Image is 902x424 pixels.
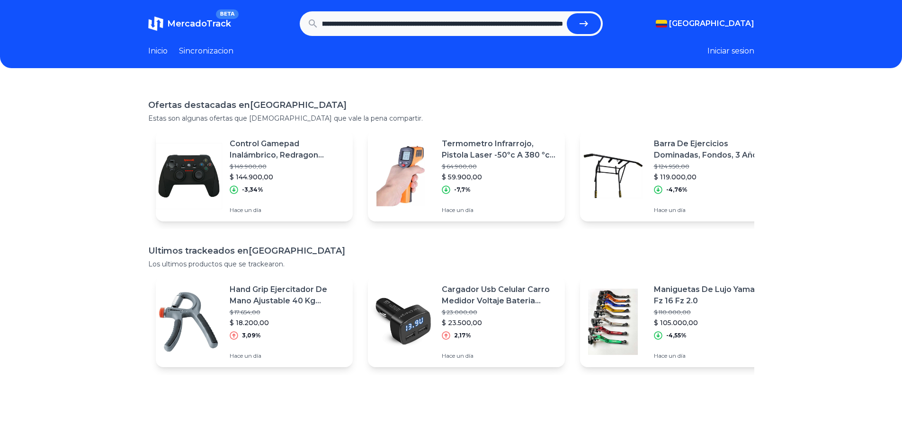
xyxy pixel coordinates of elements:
[442,284,557,307] p: Cargador Usb Celular Carro Medidor Voltaje Bateria Vehicular
[656,18,754,29] button: [GEOGRAPHIC_DATA]
[156,276,353,367] a: Featured imageHand Grip Ejercitador De Mano Ajustable 40 Kg Sportfitness$ 17.654,00$ 18.200,003,0...
[580,276,777,367] a: Featured imageManiguetas De Lujo Yamaha Fz 16 Fz 2.0$ 110.000,00$ 105.000,00-4,55%Hace un día
[666,332,687,339] p: -4,55%
[669,18,754,29] span: [GEOGRAPHIC_DATA]
[442,309,557,316] p: $ 23.000,00
[148,114,754,123] p: Estas son algunas ofertas que [DEMOGRAPHIC_DATA] que vale la pena compartir.
[666,186,688,194] p: -4,76%
[148,98,754,112] h1: Ofertas destacadas en [GEOGRAPHIC_DATA]
[654,138,769,161] p: Barra De Ejercicios Dominadas, Fondos, 3 Años De Garantía
[368,276,565,367] a: Featured imageCargador Usb Celular Carro Medidor Voltaje Bateria Vehicular$ 23.000,00$ 23.500,002...
[242,186,263,194] p: -3,34%
[148,259,754,269] p: Los ultimos productos que se trackearon.
[654,318,769,327] p: $ 105.000,00
[442,163,557,170] p: $ 64.900,00
[654,163,769,170] p: $ 124.950,00
[654,284,769,307] p: Maniguetas De Lujo Yamaha Fz 16 Fz 2.0
[230,318,345,327] p: $ 18.200,00
[454,332,471,339] p: 2,17%
[230,172,345,182] p: $ 144.900,00
[179,45,233,57] a: Sincronizacion
[654,206,769,214] p: Hace un día
[442,206,557,214] p: Hace un día
[442,138,557,161] p: Termometro Infrarrojo, Pistola Laser -50ºc A 380 ºc Digital
[148,45,168,57] a: Inicio
[707,45,754,57] button: Iniciar sesion
[368,289,434,355] img: Featured image
[580,143,646,209] img: Featured image
[230,206,345,214] p: Hace un día
[148,244,754,257] h1: Ultimos trackeados en [GEOGRAPHIC_DATA]
[442,352,557,360] p: Hace un día
[230,284,345,307] p: Hand Grip Ejercitador De Mano Ajustable 40 Kg Sportfitness
[230,352,345,360] p: Hace un día
[156,131,353,221] a: Featured imageControl Gamepad Inalámbrico, Redragon Harrow G808, Pc / Ps3$ 149.900,00$ 144.900,00...
[230,138,345,161] p: Control Gamepad Inalámbrico, Redragon Harrow G808, Pc / Ps3
[442,172,557,182] p: $ 59.900,00
[656,20,667,27] img: Colombia
[580,289,646,355] img: Featured image
[654,172,769,182] p: $ 119.000,00
[230,309,345,316] p: $ 17.654,00
[216,9,238,19] span: BETA
[156,289,222,355] img: Featured image
[454,186,471,194] p: -7,7%
[167,18,231,29] span: MercadoTrack
[654,352,769,360] p: Hace un día
[230,163,345,170] p: $ 149.900,00
[368,131,565,221] a: Featured imageTermometro Infrarrojo, Pistola Laser -50ºc A 380 ºc Digital$ 64.900,00$ 59.900,00-7...
[242,332,261,339] p: 3,09%
[156,143,222,209] img: Featured image
[368,143,434,209] img: Featured image
[580,131,777,221] a: Featured imageBarra De Ejercicios Dominadas, Fondos, 3 Años De Garantía$ 124.950,00$ 119.000,00-4...
[148,16,163,31] img: MercadoTrack
[442,318,557,327] p: $ 23.500,00
[148,16,231,31] a: MercadoTrackBETA
[654,309,769,316] p: $ 110.000,00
